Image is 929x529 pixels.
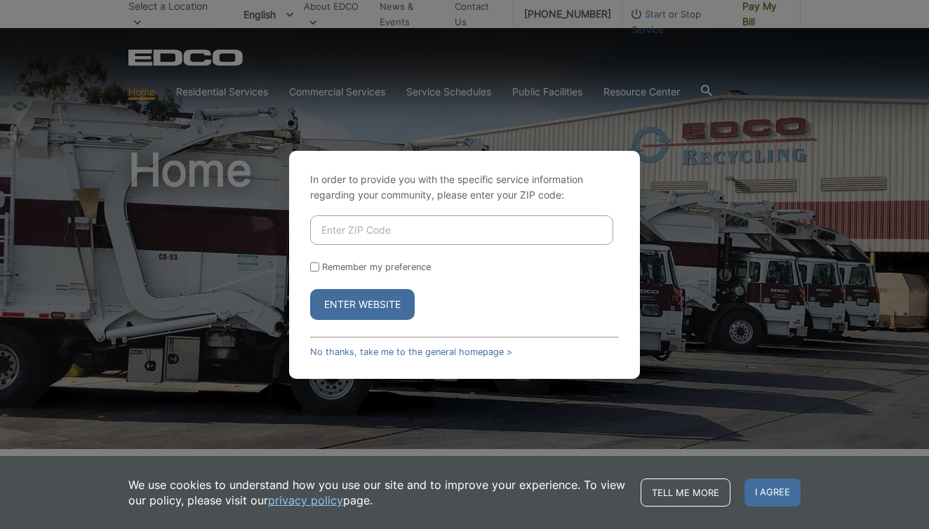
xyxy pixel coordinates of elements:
[128,477,627,508] p: We use cookies to understand how you use our site and to improve your experience. To view our pol...
[641,478,730,507] a: Tell me more
[310,289,415,320] button: Enter Website
[310,215,613,245] input: Enter ZIP Code
[310,172,619,203] p: In order to provide you with the specific service information regarding your community, please en...
[322,262,431,272] label: Remember my preference
[744,478,801,507] span: I agree
[268,493,343,508] a: privacy policy
[310,347,512,357] a: No thanks, take me to the general homepage >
